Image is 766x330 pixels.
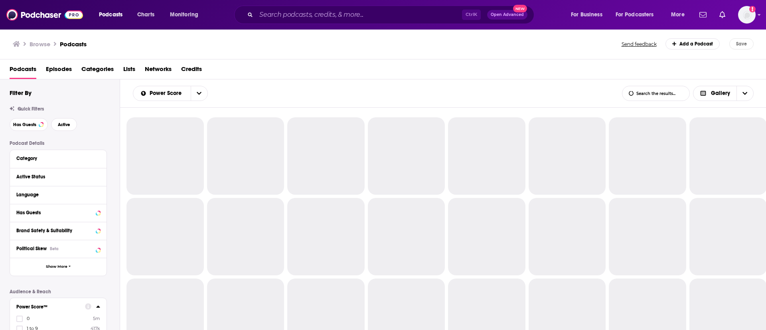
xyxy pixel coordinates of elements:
a: Networks [145,63,172,79]
span: Logged in as sydneymorris_books [738,6,756,24]
input: Search podcasts, credits, & more... [256,8,462,21]
span: Political Skew [16,246,47,251]
span: Gallery [711,91,730,96]
span: Show More [46,265,67,269]
button: Category [16,153,100,163]
button: Open AdvancedNew [487,10,527,20]
span: Active [58,123,70,127]
button: open menu [565,8,612,21]
span: For Business [571,9,602,20]
button: Power Score™ [16,301,85,311]
button: open menu [164,8,209,21]
h2: Filter By [10,89,32,97]
button: Brand Safety & Suitability [16,225,100,235]
div: Beta [50,246,59,251]
span: Has Guests [13,123,36,127]
a: Categories [81,63,114,79]
button: Has Guests [16,207,100,217]
button: Political SkewBeta [16,243,100,253]
button: Active Status [16,172,100,182]
div: Active Status [16,174,95,180]
button: Save [729,38,754,49]
span: 0 [27,316,30,321]
button: open menu [93,8,133,21]
span: New [513,5,527,12]
button: Has Guests [10,118,48,131]
a: Podcasts [60,40,87,48]
img: User Profile [738,6,756,24]
a: Show notifications dropdown [716,8,728,22]
span: 5m [93,316,100,321]
svg: Add a profile image [749,6,756,12]
div: Search podcasts, credits, & more... [242,6,542,24]
a: Lists [123,63,135,79]
div: Power Score™ [16,304,80,310]
span: Power Score [150,91,184,96]
a: Episodes [46,63,72,79]
button: Active [51,118,77,131]
button: Choose View [693,86,754,101]
a: Credits [181,63,202,79]
a: Charts [132,8,159,21]
button: open menu [133,91,191,96]
div: Brand Safety & Suitability [16,228,93,233]
span: Podcasts [99,9,122,20]
span: Monitoring [170,9,198,20]
button: open menu [610,8,665,21]
button: open menu [665,8,695,21]
div: Category [16,156,95,161]
a: Show notifications dropdown [696,8,710,22]
a: Podcasts [10,63,36,79]
img: Podchaser - Follow, Share and Rate Podcasts [6,7,83,22]
span: More [671,9,685,20]
span: Quick Filters [18,106,44,112]
h3: Browse [30,40,50,48]
button: open menu [191,86,207,101]
span: Charts [137,9,154,20]
div: Has Guests [16,210,93,215]
p: Podcast Details [10,140,107,146]
button: Send feedback [619,41,659,47]
div: Language [16,192,95,198]
p: Audience & Reach [10,289,107,294]
span: Open Advanced [491,13,524,17]
h2: Choose List sort [133,86,208,101]
a: Add a Podcast [665,38,720,49]
button: Show profile menu [738,6,756,24]
button: Show More [10,258,107,276]
span: For Podcasters [616,9,654,20]
button: Language [16,190,100,200]
span: Ctrl K [462,10,481,20]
